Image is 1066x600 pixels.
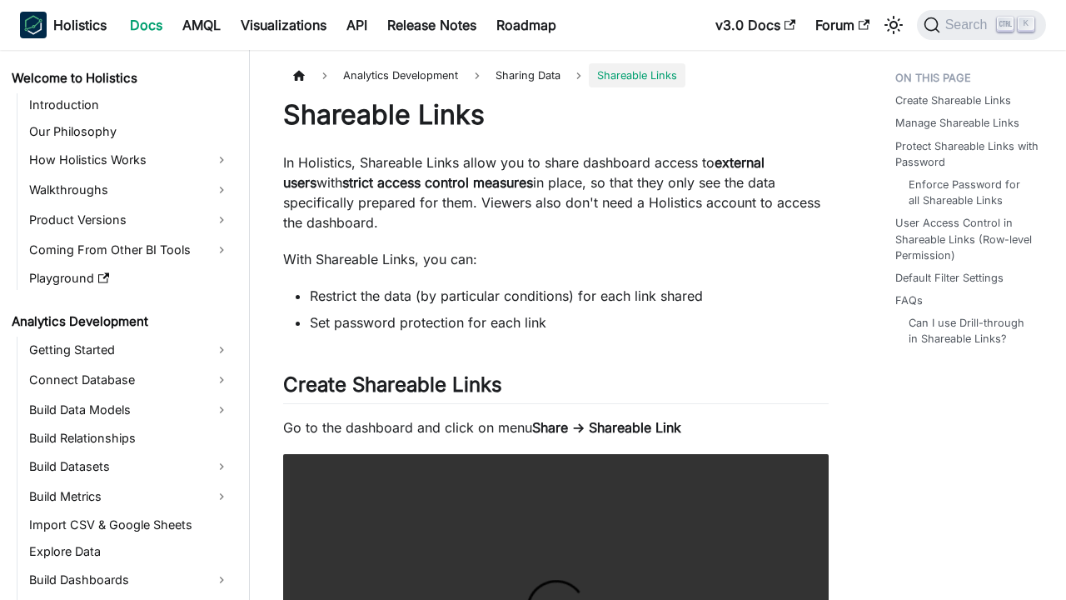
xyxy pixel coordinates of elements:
[705,12,805,38] a: v3.0 Docs
[24,337,235,363] a: Getting Started
[24,367,235,393] a: Connect Database
[895,92,1011,108] a: Create Shareable Links
[283,63,829,87] nav: Breadcrumbs
[7,310,235,333] a: Analytics Development
[589,63,685,87] span: Shareable Links
[283,249,829,269] p: With Shareable Links, you can:
[342,174,533,191] strong: strict access control measures
[909,315,1033,347] a: Can I use Drill-through in Shareable Links?
[532,419,681,436] strong: Share → Shareable Link
[24,397,235,423] a: Build Data Models
[24,513,235,537] a: Import CSV & Google Sheets
[283,63,315,87] a: Home page
[283,372,829,404] h2: Create Shareable Links
[895,215,1039,263] a: User Access Control in Shareable Links (Row-level Permission)
[895,138,1039,170] a: Protect Shareable Links with Password
[335,63,466,87] span: Analytics Development
[24,453,235,480] a: Build Datasets
[895,292,923,308] a: FAQs
[120,12,172,38] a: Docs
[940,17,998,32] span: Search
[336,12,377,38] a: API
[20,12,47,38] img: Holistics
[20,12,107,38] a: HolisticsHolistics
[24,120,235,143] a: Our Philosophy
[486,12,566,38] a: Roadmap
[310,312,829,332] li: Set password protection for each link
[24,207,235,233] a: Product Versions
[24,147,235,173] a: How Holistics Works
[283,98,829,132] h1: Shareable Links
[283,152,829,232] p: In Holistics, Shareable Links allow you to share dashboard access to with in place, so that they ...
[917,10,1046,40] button: Search (Ctrl+K)
[172,12,231,38] a: AMQL
[24,540,235,563] a: Explore Data
[24,177,235,203] a: Walkthroughs
[880,12,907,38] button: Switch between dark and light mode (currently light mode)
[24,427,235,450] a: Build Relationships
[24,237,235,263] a: Coming From Other BI Tools
[231,12,336,38] a: Visualizations
[310,286,829,306] li: Restrict the data (by particular conditions) for each link shared
[1018,17,1034,32] kbd: K
[24,93,235,117] a: Introduction
[805,12,879,38] a: Forum
[7,67,235,90] a: Welcome to Holistics
[53,15,107,35] b: Holistics
[377,12,486,38] a: Release Notes
[895,270,1004,286] a: Default Filter Settings
[24,567,235,593] a: Build Dashboards
[487,63,569,87] span: Sharing Data
[24,483,235,510] a: Build Metrics
[895,115,1019,131] a: Manage Shareable Links
[24,267,235,290] a: Playground
[283,417,829,437] p: Go to the dashboard and click on menu
[909,177,1033,208] a: Enforce Password for all Shareable Links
